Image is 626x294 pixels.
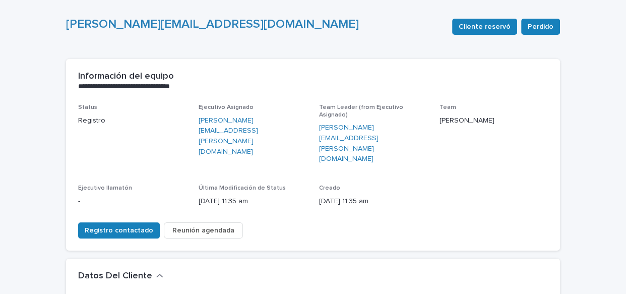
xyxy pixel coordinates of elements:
[459,22,511,32] span: Cliente reservó
[199,115,307,157] a: [PERSON_NAME][EMAIL_ADDRESS][PERSON_NAME][DOMAIN_NAME]
[440,104,456,110] span: Team
[172,225,234,236] span: Reunión agendada
[78,271,163,282] button: Datos Del Cliente
[164,222,243,239] button: Reunión agendada
[199,185,286,191] span: Última Modificación de Status
[319,104,403,117] span: Team Leader (from Ejecutivo Asignado)
[78,115,186,126] p: Registro
[521,19,560,35] button: Perdido
[199,104,254,110] span: Ejecutivo Asignado
[85,225,153,236] span: Registro contactado
[78,185,132,191] span: Ejecutivo llamatón
[66,18,359,30] a: [PERSON_NAME][EMAIL_ADDRESS][DOMAIN_NAME]
[319,196,427,207] p: [DATE] 11:35 am
[452,19,517,35] button: Cliente reservó
[440,115,548,126] p: [PERSON_NAME]
[199,196,307,207] p: [DATE] 11:35 am
[78,104,97,110] span: Status
[78,71,174,82] h2: Información del equipo
[528,22,553,32] span: Perdido
[78,271,152,282] h2: Datos Del Cliente
[319,123,427,164] a: [PERSON_NAME][EMAIL_ADDRESS][PERSON_NAME][DOMAIN_NAME]
[319,185,340,191] span: Creado
[78,196,186,207] p: -
[78,222,160,239] button: Registro contactado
